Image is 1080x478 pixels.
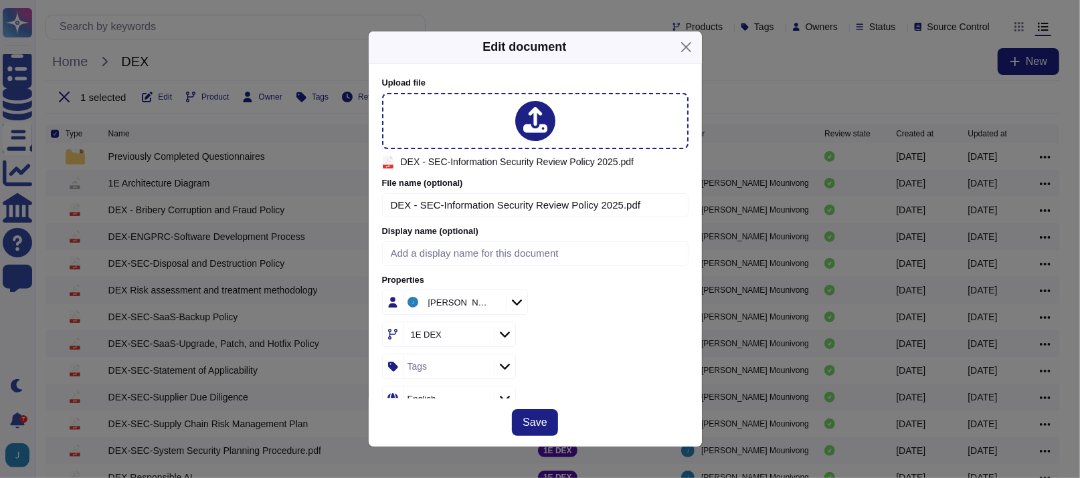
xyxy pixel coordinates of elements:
[428,298,490,307] div: [PERSON_NAME]
[676,37,697,57] button: Close
[382,193,689,218] input: Filename with extension
[483,38,567,56] div: Edit document
[382,276,689,285] label: Properties
[401,157,634,166] span: DEX - SEC-Information Security Review Policy 2025.pdf
[512,409,557,436] button: Save
[382,78,426,88] span: Upload file
[523,417,547,428] span: Save
[408,297,418,308] img: user
[382,179,689,188] label: File name (optional)
[382,241,689,266] input: Add a display name for this document
[382,227,689,236] label: Display name (optional)
[411,330,442,339] div: 1E DEX
[408,394,436,403] div: English
[408,362,428,371] div: Tags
